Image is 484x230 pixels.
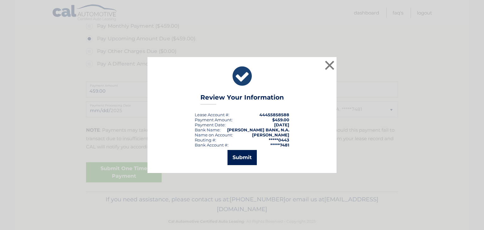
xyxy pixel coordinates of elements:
strong: [PERSON_NAME] [252,132,289,137]
strong: 44455858588 [259,112,289,117]
div: Lease Account #: [195,112,229,117]
div: Payment Amount: [195,117,233,122]
span: $459.00 [272,117,289,122]
button: × [323,59,336,72]
span: Payment Date [195,122,225,127]
h3: Review Your Information [200,94,284,105]
div: : [195,122,226,127]
div: Name on Account: [195,132,233,137]
strong: [PERSON_NAME] BANK, N.A. [227,127,289,132]
span: [DATE] [274,122,289,127]
button: Submit [228,150,257,165]
div: Bank Name: [195,127,221,132]
div: Bank Account #: [195,142,228,147]
div: Routing #: [195,137,216,142]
